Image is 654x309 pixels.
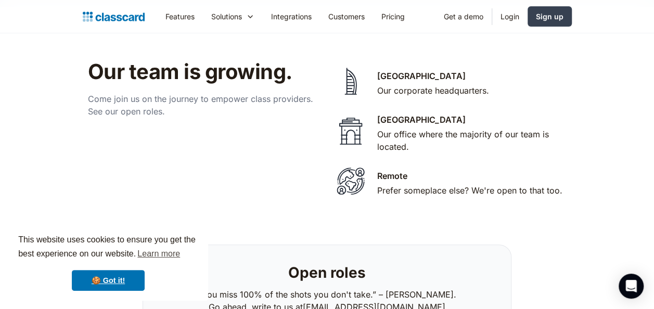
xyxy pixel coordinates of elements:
h2: Our team is growing. [88,59,418,84]
p: Come join us on the journey to empower class providers. See our open roles. [88,93,322,118]
div: cookieconsent [8,224,208,301]
div: Our corporate headquarters. [377,84,489,97]
a: Features [157,5,203,28]
div: Prefer someplace else? We're open to that too. [377,184,562,197]
div: Open Intercom Messenger [619,274,644,299]
div: Our office where the majority of our team is located. [377,128,567,153]
a: Customers [320,5,373,28]
a: home [83,9,145,24]
div: Sign up [536,11,563,22]
div: [GEOGRAPHIC_DATA] [377,70,466,82]
a: Integrations [263,5,320,28]
a: learn more about cookies [136,246,182,262]
div: Solutions [203,5,263,28]
div: Solutions [211,11,242,22]
div: [GEOGRAPHIC_DATA] [377,113,466,126]
div: Remote [377,170,407,182]
span: This website uses cookies to ensure you get the best experience on our website. [18,234,198,262]
a: Pricing [373,5,413,28]
h2: Open roles [288,264,366,282]
a: Get a demo [435,5,492,28]
a: Sign up [528,6,572,27]
a: dismiss cookie message [72,270,145,291]
a: Login [492,5,528,28]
